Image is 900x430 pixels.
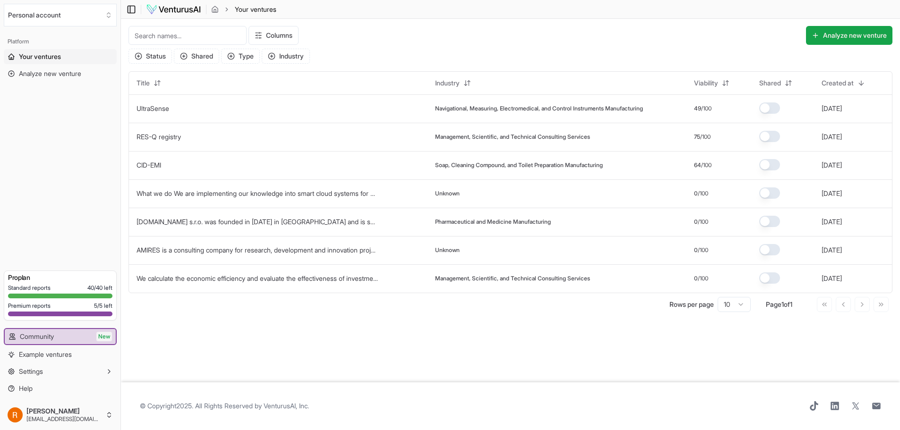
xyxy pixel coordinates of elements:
[429,76,477,91] button: Industry
[698,218,708,226] span: /100
[754,76,798,91] button: Shared
[8,407,23,422] img: AAcHTtc4itpXqP0Jw80s6vSOcey4ZHXG1Hxyi-yIv9yImENj=s96-c
[688,76,735,91] button: Viability
[806,26,892,45] button: Analyze new venture
[137,104,169,112] a: UltraSense
[784,300,790,308] span: of
[137,132,181,142] button: RES-Q registry
[19,52,61,61] span: Your ventures
[694,190,698,197] span: 0
[174,49,219,64] button: Shared
[822,189,842,198] button: [DATE]
[4,381,117,396] a: Help
[137,160,161,170] button: CID-EMI
[221,49,260,64] button: Type
[698,275,708,282] span: /100
[822,132,842,142] button: [DATE]
[19,384,33,393] span: Help
[698,190,708,197] span: /100
[4,66,117,81] a: Analyze new venture
[822,217,842,227] button: [DATE]
[131,76,167,91] button: Title
[129,49,172,64] button: Status
[700,133,711,141] span: /100
[262,49,310,64] button: Industry
[19,350,72,359] span: Example ventures
[4,364,117,379] button: Settings
[816,76,871,91] button: Created at
[87,284,112,292] span: 40 / 40 left
[96,332,112,341] span: New
[137,274,378,283] button: We calculate the economic efficiency and evaluate the effectiveness of investment in chosen areas...
[701,105,711,112] span: /100
[137,78,150,88] span: Title
[435,275,590,282] span: Management, Scientific, and Technical Consulting Services
[766,300,781,308] span: Page
[26,407,102,415] span: [PERSON_NAME]
[129,26,247,45] input: Search names...
[4,34,117,49] div: Platform
[694,275,698,282] span: 0
[20,332,54,341] span: Community
[8,302,51,310] span: Premium reports
[435,161,603,169] span: Soap, Cleaning Compound, and Toilet Preparation Manufacturing
[19,69,81,78] span: Analyze new venture
[694,105,701,112] span: 49
[94,302,112,310] span: 5 / 5 left
[790,300,792,308] span: 1
[435,218,551,226] span: Pharmaceutical and Medicine Manufacturing
[4,4,117,26] button: Select an organization
[137,104,169,113] button: UltraSense
[211,5,276,14] nav: breadcrumb
[669,300,714,309] p: Rows per page
[137,245,378,255] button: AMIRES is a consulting company for research, development and innovation projects. Our main streng...
[8,273,112,282] h3: Pro plan
[822,104,842,113] button: [DATE]
[435,133,590,141] span: Management, Scientific, and Technical Consulting Services
[5,329,116,344] a: CommunityNew
[19,367,43,376] span: Settings
[146,4,201,15] img: logo
[137,133,181,141] a: RES-Q registry
[4,347,117,362] a: Example ventures
[694,78,718,88] span: Viability
[694,218,698,226] span: 0
[822,160,842,170] button: [DATE]
[264,402,308,410] a: VenturusAI, Inc
[249,26,299,45] button: Columns
[435,246,460,254] span: Unknown
[137,217,378,227] button: [DOMAIN_NAME] s.r.o. was founded in [DATE] in [GEOGRAPHIC_DATA] and is specializing in research, ...
[435,78,460,88] span: Industry
[701,161,711,169] span: /100
[822,245,842,255] button: [DATE]
[822,78,854,88] span: Created at
[435,190,460,197] span: Unknown
[4,49,117,64] a: Your ventures
[435,105,643,112] span: Navigational, Measuring, Electromedical, and Control Instruments Manufacturing
[140,401,309,411] span: © Copyright 2025 . All Rights Reserved by .
[8,284,51,292] span: Standard reports
[694,161,701,169] span: 64
[4,404,117,426] button: [PERSON_NAME][EMAIL_ADDRESS][DOMAIN_NAME]
[694,133,700,141] span: 75
[759,78,781,88] span: Shared
[694,246,698,254] span: 0
[26,415,102,423] span: [EMAIL_ADDRESS][DOMAIN_NAME]
[137,161,161,169] a: CID-EMI
[822,274,842,283] button: [DATE]
[137,189,378,198] button: What we do We are implementing our knowledge into smart cloud systems for monitoring, reporting a...
[781,300,784,308] span: 1
[235,5,276,14] span: Your ventures
[698,246,708,254] span: /100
